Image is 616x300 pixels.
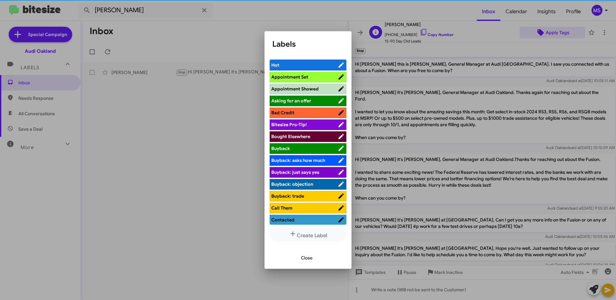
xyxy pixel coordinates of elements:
span: Contacted [271,217,294,223]
span: Appointment Showed [271,86,319,92]
span: Asking for an offer [271,98,311,104]
span: Buyback [271,145,290,151]
span: Hot [271,62,279,68]
span: Call Them [271,205,293,211]
span: Appointment Set [271,74,308,80]
span: Bitesize Pro-Tip! [271,122,307,127]
span: Buyback: objection [271,181,313,187]
button: Create Label [270,227,346,242]
h1: Labels [272,39,344,49]
span: Bought Elsewhere [271,134,310,139]
span: Buyback: asks how much [271,157,325,163]
span: Close [301,252,313,264]
span: Bad Credit [271,110,294,116]
span: Buyback: just says yes [271,169,319,175]
span: Buyback: trade [271,193,304,199]
button: Close [296,252,318,264]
